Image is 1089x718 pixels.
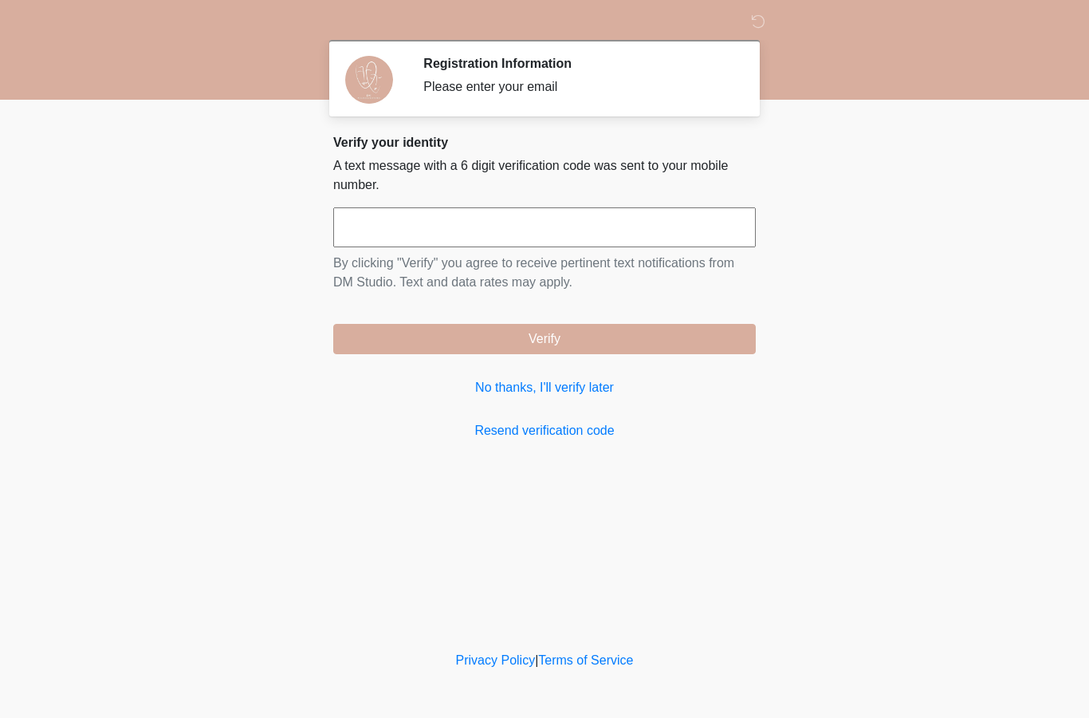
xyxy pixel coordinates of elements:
[333,421,756,440] a: Resend verification code
[333,135,756,150] h2: Verify your identity
[456,653,536,667] a: Privacy Policy
[535,653,538,667] a: |
[538,653,633,667] a: Terms of Service
[333,378,756,397] a: No thanks, I'll verify later
[345,56,393,104] img: Agent Avatar
[317,12,338,32] img: DM Studio Logo
[333,254,756,292] p: By clicking "Verify" you agree to receive pertinent text notifications from DM Studio. Text and d...
[333,156,756,195] p: A text message with a 6 digit verification code was sent to your mobile number.
[333,324,756,354] button: Verify
[423,56,732,71] h2: Registration Information
[423,77,732,97] div: Please enter your email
